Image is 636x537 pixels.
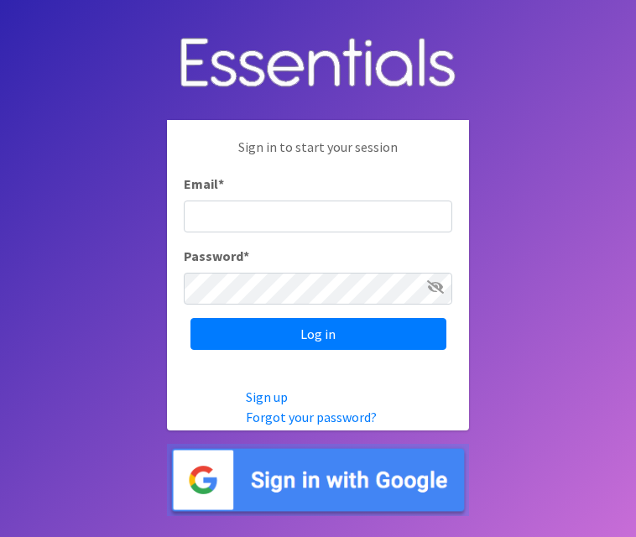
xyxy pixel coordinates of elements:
[246,388,288,405] a: Sign up
[243,248,249,264] abbr: required
[167,444,469,517] img: Sign in with Google
[190,318,446,350] input: Log in
[246,409,377,425] a: Forgot your password?
[184,137,452,174] p: Sign in to start your session
[218,175,224,192] abbr: required
[184,246,249,266] label: Password
[167,21,469,107] img: Human Essentials
[184,174,224,194] label: Email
